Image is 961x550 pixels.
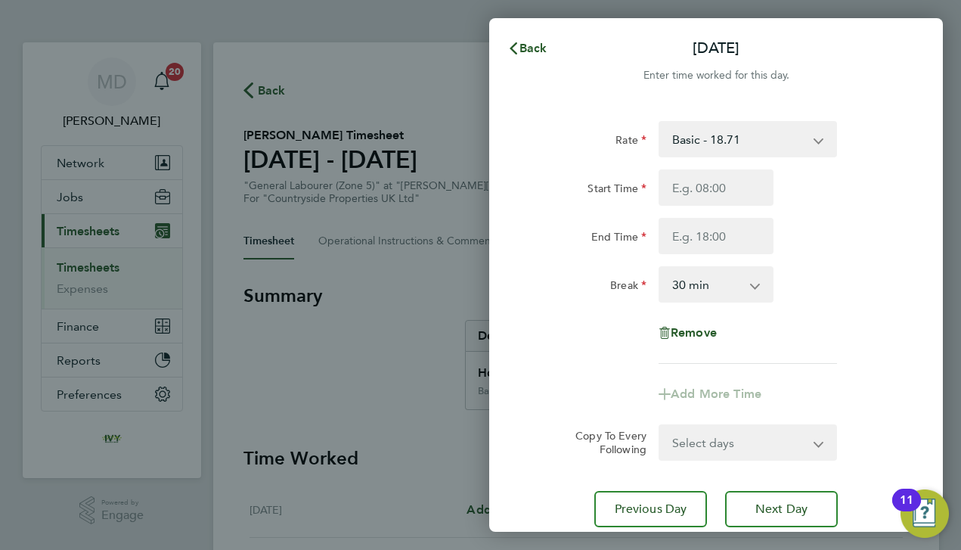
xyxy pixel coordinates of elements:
[659,218,773,254] input: E.g. 18:00
[671,325,717,340] span: Remove
[587,182,646,200] label: Start Time
[693,38,739,59] p: [DATE]
[725,491,838,527] button: Next Day
[489,67,943,85] div: Enter time worked for this day.
[610,278,646,297] label: Break
[755,502,808,517] span: Next Day
[594,491,707,527] button: Previous Day
[492,33,563,64] button: Back
[563,429,646,456] label: Copy To Every Following
[591,230,646,248] label: End Time
[901,489,949,538] button: Open Resource Center, 11 new notifications
[900,500,913,520] div: 11
[615,502,687,517] span: Previous Day
[519,41,547,55] span: Back
[615,133,646,151] label: Rate
[659,327,717,339] button: Remove
[659,169,773,206] input: E.g. 08:00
